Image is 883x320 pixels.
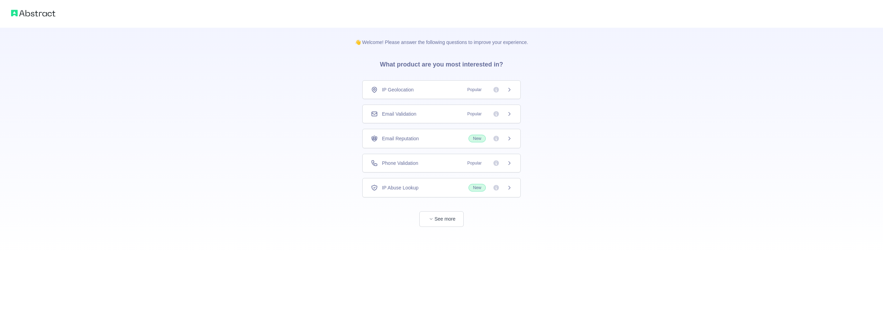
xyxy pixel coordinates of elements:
[382,110,416,117] span: Email Validation
[382,86,414,93] span: IP Geolocation
[468,135,486,142] span: New
[382,135,419,142] span: Email Reputation
[11,8,55,18] img: Abstract logo
[468,184,486,192] span: New
[382,184,419,191] span: IP Abuse Lookup
[344,28,539,46] p: 👋 Welcome! Please answer the following questions to improve your experience.
[382,160,418,167] span: Phone Validation
[463,160,486,167] span: Popular
[463,110,486,117] span: Popular
[369,46,514,80] h3: What product are you most interested in?
[463,86,486,93] span: Popular
[419,211,464,227] button: See more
